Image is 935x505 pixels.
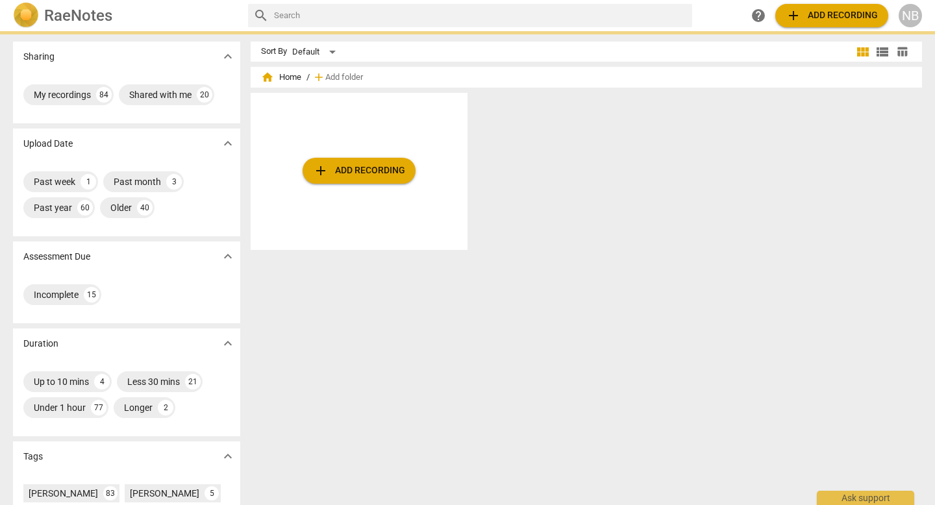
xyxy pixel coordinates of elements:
[129,88,192,101] div: Shared with me
[306,73,310,82] span: /
[34,175,75,188] div: Past week
[103,486,118,500] div: 83
[34,88,91,101] div: My recordings
[218,247,238,266] button: Show more
[23,337,58,351] p: Duration
[261,71,274,84] span: home
[84,287,99,302] div: 15
[873,42,892,62] button: List view
[261,71,301,84] span: Home
[34,288,79,301] div: Incomplete
[34,401,86,414] div: Under 1 hour
[786,8,801,23] span: add
[218,447,238,466] button: Show more
[218,334,238,353] button: Show more
[34,201,72,214] div: Past year
[747,4,770,27] a: Help
[303,158,416,184] button: Upload
[205,486,219,500] div: 5
[817,491,914,505] div: Ask support
[137,200,153,216] div: 40
[312,71,325,84] span: add
[13,3,238,29] a: LogoRaeNotes
[218,134,238,153] button: Show more
[220,449,236,464] span: expand_more
[77,200,93,216] div: 60
[197,87,212,103] div: 20
[218,47,238,66] button: Show more
[875,44,890,60] span: view_list
[44,6,112,25] h2: RaeNotes
[899,4,922,27] button: NB
[114,175,161,188] div: Past month
[220,49,236,64] span: expand_more
[91,400,106,415] div: 77
[130,487,199,500] div: [PERSON_NAME]
[220,249,236,264] span: expand_more
[892,42,912,62] button: Table view
[253,8,269,23] span: search
[124,401,153,414] div: Longer
[158,400,173,415] div: 2
[855,44,871,60] span: view_module
[23,450,43,463] p: Tags
[96,87,112,103] div: 84
[127,375,180,388] div: Less 30 mins
[313,163,405,179] span: Add recording
[34,375,89,388] div: Up to 10 mins
[853,42,873,62] button: Tile view
[166,174,182,190] div: 3
[23,250,90,264] p: Assessment Due
[274,5,687,26] input: Search
[786,8,878,23] span: Add recording
[110,201,132,214] div: Older
[896,45,908,58] span: table_chart
[94,374,110,389] div: 4
[751,8,766,23] span: help
[81,174,96,190] div: 1
[13,3,39,29] img: Logo
[23,50,55,64] p: Sharing
[261,47,287,56] div: Sort By
[185,374,201,389] div: 21
[220,336,236,351] span: expand_more
[23,137,73,151] p: Upload Date
[313,163,329,179] span: add
[29,487,98,500] div: [PERSON_NAME]
[775,4,888,27] button: Upload
[220,136,236,151] span: expand_more
[325,73,363,82] span: Add folder
[292,42,340,62] div: Default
